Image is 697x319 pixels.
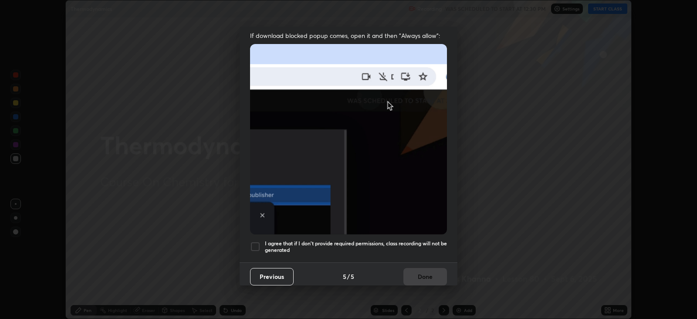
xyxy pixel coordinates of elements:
[250,31,447,40] span: If download blocked popup comes, open it and then "Always allow":
[347,272,350,281] h4: /
[265,240,447,254] h5: I agree that if I don't provide required permissions, class recording will not be generated
[250,268,294,285] button: Previous
[351,272,354,281] h4: 5
[250,44,447,234] img: downloads-permission-blocked.gif
[343,272,346,281] h4: 5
